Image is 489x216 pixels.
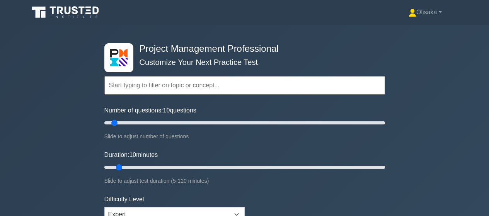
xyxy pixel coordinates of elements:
div: Slide to adjust number of questions [104,132,385,141]
label: Difficulty Level [104,195,144,204]
span: 10 [163,107,170,114]
label: Number of questions: questions [104,106,196,115]
span: 10 [129,151,136,158]
div: Slide to adjust test duration (5-120 minutes) [104,176,385,185]
h4: Project Management Professional [136,43,347,54]
label: Duration: minutes [104,150,158,160]
input: Start typing to filter on topic or concept... [104,76,385,95]
a: Olisaka [390,5,460,20]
